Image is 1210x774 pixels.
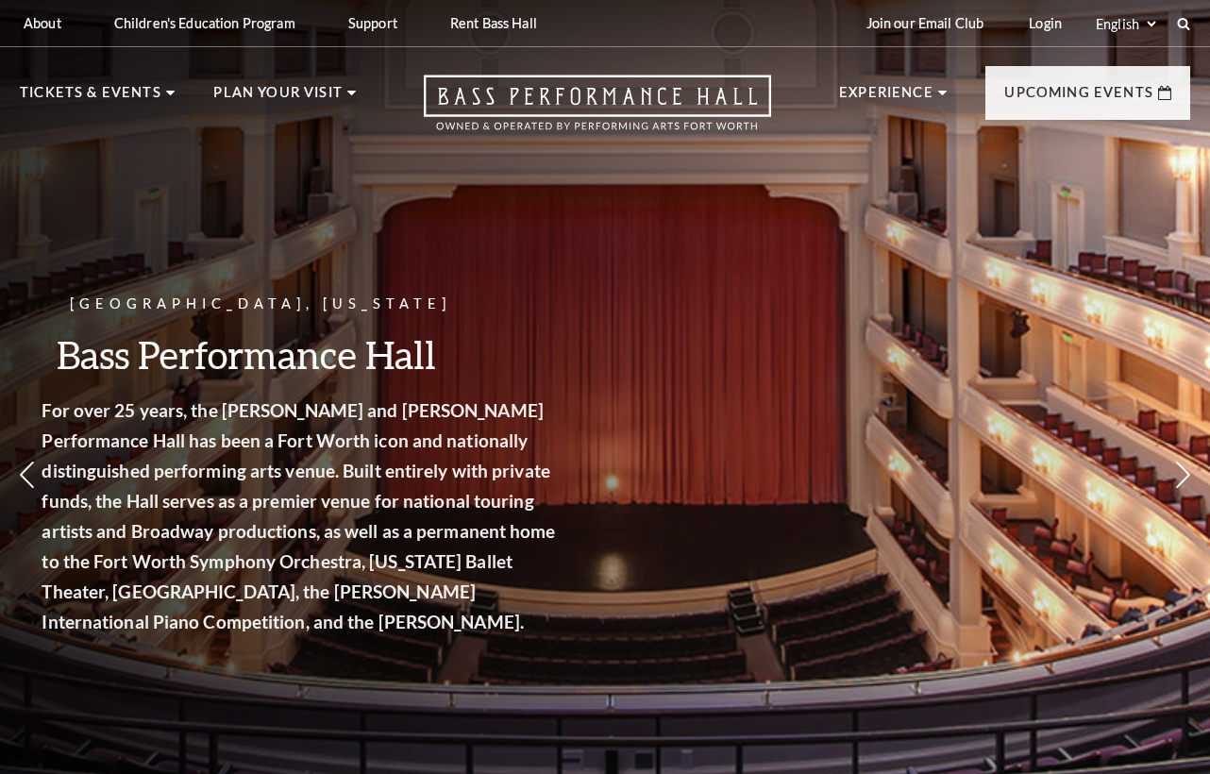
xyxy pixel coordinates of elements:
[213,81,343,115] p: Plan Your Visit
[76,293,595,316] p: [GEOGRAPHIC_DATA], [US_STATE]
[348,15,397,31] p: Support
[1092,15,1159,33] select: Select:
[450,15,537,31] p: Rent Bass Hall
[839,81,933,115] p: Experience
[1004,81,1153,115] p: Upcoming Events
[76,399,589,632] strong: For over 25 years, the [PERSON_NAME] and [PERSON_NAME] Performance Hall has been a Fort Worth ico...
[24,15,61,31] p: About
[20,81,161,115] p: Tickets & Events
[76,330,595,379] h3: Bass Performance Hall
[114,15,295,31] p: Children's Education Program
